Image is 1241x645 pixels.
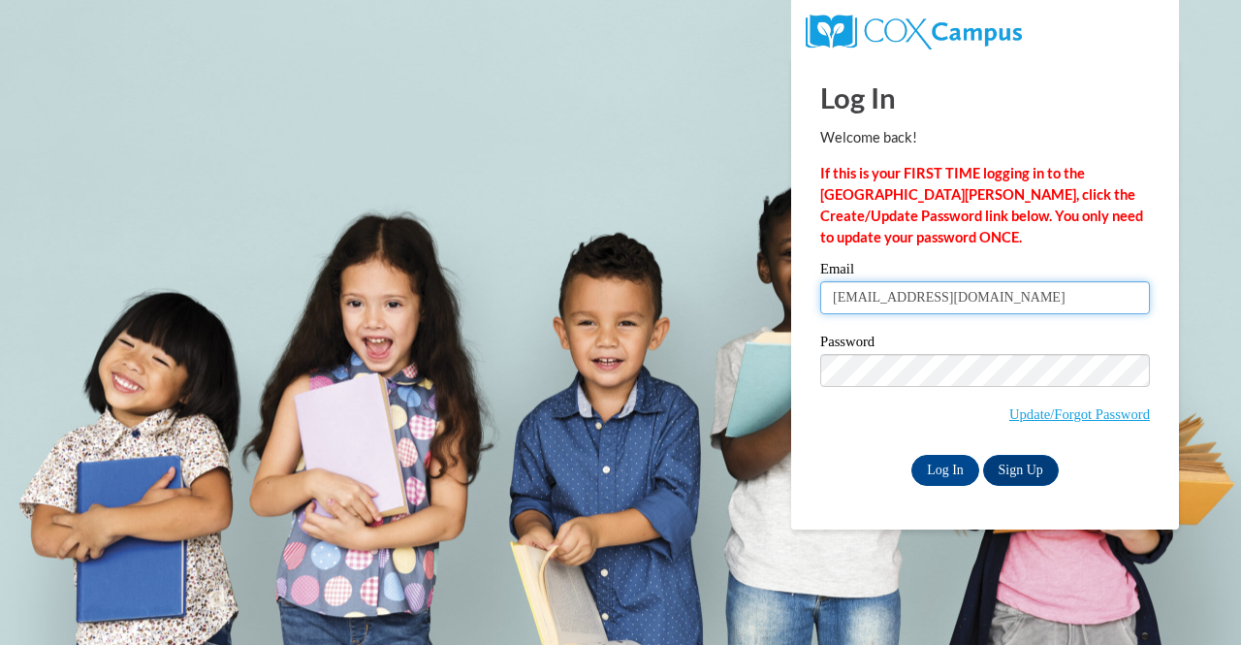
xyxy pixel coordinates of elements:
[806,15,1022,49] img: COX Campus
[820,127,1150,148] p: Welcome back!
[806,22,1022,39] a: COX Campus
[820,335,1150,354] label: Password
[911,455,979,486] input: Log In
[1009,406,1150,422] a: Update/Forgot Password
[820,262,1150,281] label: Email
[820,165,1143,245] strong: If this is your FIRST TIME logging in to the [GEOGRAPHIC_DATA][PERSON_NAME], click the Create/Upd...
[983,455,1059,486] a: Sign Up
[820,78,1150,117] h1: Log In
